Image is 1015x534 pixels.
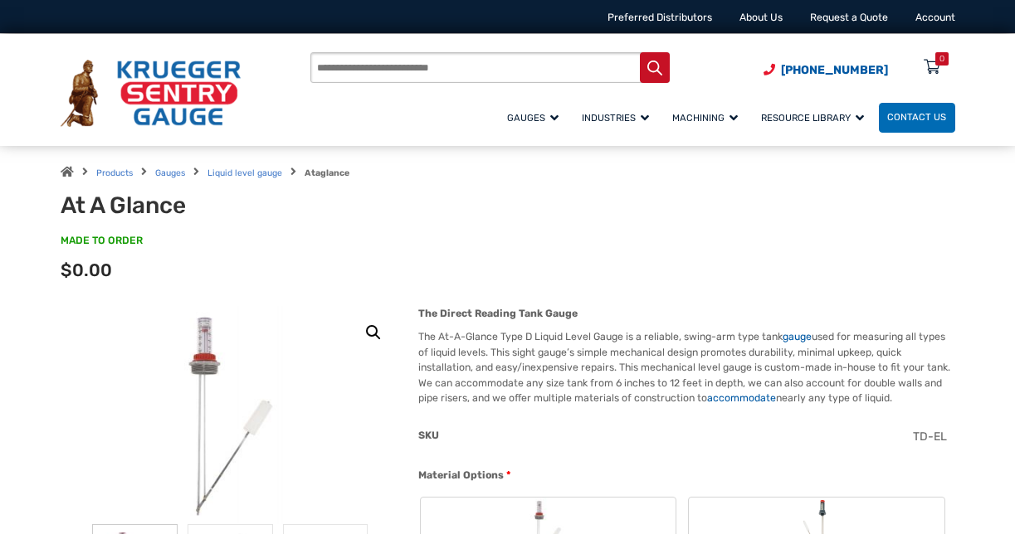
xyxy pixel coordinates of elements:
[764,61,888,79] a: Phone Number (920) 434-8860
[887,111,946,123] span: Contact Us
[359,318,388,347] a: View full-screen image gallery
[913,430,947,444] span: TD-EL
[155,167,185,178] a: Gauges
[61,60,241,126] img: Krueger Sentry Gauge
[305,167,349,178] strong: Ataglance
[418,469,504,481] span: Material Options
[664,100,753,134] a: Machining
[781,63,888,77] span: [PHONE_NUMBER]
[61,260,112,280] span: $0.00
[499,100,573,134] a: Gauges
[753,100,879,134] a: Resource Library
[96,167,133,178] a: Products
[879,103,955,133] a: Contact Us
[761,112,864,124] span: Resource Library
[672,112,738,124] span: Machining
[573,100,664,134] a: Industries
[418,329,955,405] p: The At-A-Glance Type D Liquid Level Gauge is a reliable, swing-arm type tank used for measuring a...
[915,12,955,23] a: Account
[418,308,578,319] strong: The Direct Reading Tank Gauge
[506,468,510,483] abbr: required
[418,430,439,441] span: SKU
[207,167,282,178] a: Liquid level gauge
[61,192,418,220] h1: At A Glance
[608,12,712,23] a: Preferred Distributors
[783,331,812,342] a: gauge
[810,12,888,23] a: Request a Quote
[144,306,318,524] img: At A Glance
[582,112,649,124] span: Industries
[507,112,559,124] span: Gauges
[707,392,776,404] a: accommodate
[61,234,143,249] span: MADE TO ORDER
[739,12,783,23] a: About Us
[939,52,944,66] div: 0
